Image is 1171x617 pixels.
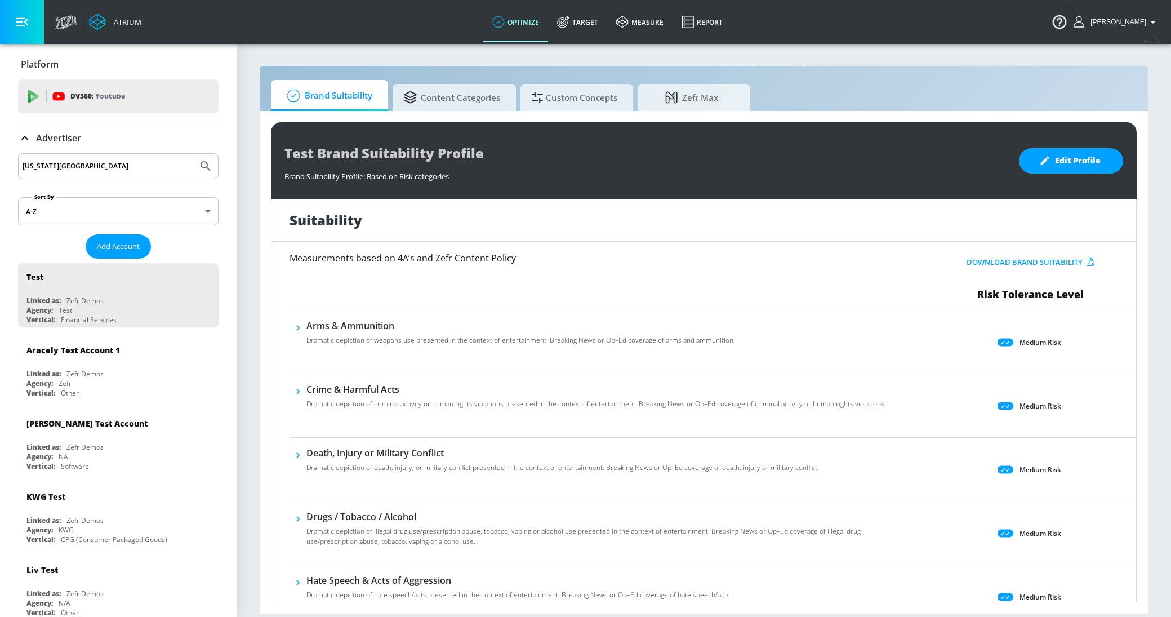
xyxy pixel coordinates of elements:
h6: Measurements based on 4A’s and Zefr Content Policy [290,254,854,263]
div: Zefr Demos [66,296,104,305]
div: Brand Suitability Profile: Based on Risk categories [284,166,1008,181]
a: Report [673,2,732,42]
p: Advertiser [36,132,81,144]
span: Content Categories [404,84,500,111]
a: measure [607,2,673,42]
p: Dramatic depiction of weapons use presented in the context of entertainment. Breaking News or Op–... [306,335,735,345]
p: DV360: [70,90,125,103]
div: Liv Test [26,565,58,575]
h6: Drugs / Tobacco / Alcohol [306,511,907,523]
span: Edit Profile [1041,154,1101,168]
div: Vertical: [26,535,55,544]
a: Target [548,2,607,42]
div: DV360: Youtube [18,79,219,113]
div: Aracely Test Account 1Linked as:Zefr DemosAgency:ZefrVertical:Other [18,336,219,401]
div: Test [26,272,43,282]
h6: Hate Speech & Acts of Aggression [306,574,732,587]
span: v 4.22.2 [1144,37,1160,43]
div: Linked as: [26,296,61,305]
a: optimize [483,2,548,42]
p: Platform [21,58,59,70]
p: Medium Risk [1019,527,1061,539]
div: Vertical: [26,315,55,325]
button: [PERSON_NAME] [1074,15,1160,29]
div: Hate Speech & Acts of AggressionDramatic depiction of hate speech/acts presented in the context o... [306,574,732,607]
h6: Arms & Ammunition [306,319,735,332]
p: Medium Risk [1019,591,1061,603]
p: Dramatic depiction of illegal drug use/prescription abuse, tobacco, vaping or alcohol use present... [306,526,907,547]
span: Custom Concepts [532,84,617,111]
div: Agency: [26,598,53,608]
div: Zefr Demos [66,516,104,525]
div: Agency: [26,379,53,388]
div: CPG (Consumer Packaged Goods) [61,535,167,544]
div: Test [59,305,72,315]
div: Software [61,461,89,471]
div: Vertical: [26,461,55,471]
div: Zefr Demos [66,369,104,379]
div: [PERSON_NAME] Test AccountLinked as:Zefr DemosAgency:NAVertical:Software [18,410,219,474]
div: Linked as: [26,369,61,379]
div: Financial Services [61,315,117,325]
p: Medium Risk [1019,464,1061,476]
div: TestLinked as:Zefr DemosAgency:TestVertical:Financial Services [18,263,219,327]
div: KWG TestLinked as:Zefr DemosAgency:KWGVertical:CPG (Consumer Packaged Goods) [18,483,219,547]
div: Other [61,388,79,398]
div: Agency: [26,305,53,315]
button: Download Brand Suitability [964,254,1097,271]
div: Agency: [26,525,53,535]
span: Risk Tolerance Level [977,287,1084,301]
div: Drugs / Tobacco / AlcoholDramatic depiction of illegal drug use/prescription abuse, tobacco, vapi... [306,511,907,553]
p: Youtube [95,90,125,102]
div: NA [59,452,68,461]
div: Agency: [26,452,53,461]
div: Atrium [109,17,141,27]
label: Sort By [32,193,56,201]
h6: Death, Injury or Military Conflict [306,447,819,459]
div: Vertical: [26,388,55,398]
p: Dramatic depiction of death, injury, or military conflict presented in the context of entertainme... [306,463,819,473]
input: Search by name [23,159,193,174]
div: N/A [59,598,70,608]
div: KWG Test [26,491,65,502]
div: A-Z [18,197,219,225]
div: Platform [18,48,219,80]
div: Zefr [59,379,72,388]
span: Zefr Max [649,84,734,111]
a: Atrium [89,14,141,30]
div: Crime & Harmful ActsDramatic depiction of criminal activity or human rights violations presented ... [306,383,886,416]
div: [PERSON_NAME] Test Account [26,418,148,429]
div: Zefr Demos [66,442,104,452]
button: Submit Search [193,154,218,179]
p: Medium Risk [1019,400,1061,412]
span: Add Account [97,240,140,253]
p: Medium Risk [1019,336,1061,348]
div: Aracely Test Account 1 [26,345,120,356]
h6: Crime & Harmful Acts [306,383,886,396]
div: Death, Injury or Military ConflictDramatic depiction of death, injury, or military conflict prese... [306,447,819,480]
div: Arms & AmmunitionDramatic depiction of weapons use presented in the context of entertainment. Bre... [306,319,735,352]
span: login as: rebecca.streightiff@zefr.com [1086,18,1146,26]
button: Open Resource Center [1044,6,1075,37]
div: Linked as: [26,589,61,598]
div: Advertiser [18,122,219,154]
div: KWG [59,525,74,535]
div: Linked as: [26,442,61,452]
div: Linked as: [26,516,61,525]
button: Add Account [86,234,151,259]
h1: Suitability [290,211,362,229]
span: Brand Suitability [282,82,372,109]
button: Edit Profile [1019,148,1123,174]
p: Dramatic depiction of criminal activity or human rights violations presented in the context of en... [306,399,886,409]
div: Zefr Demos [66,589,104,598]
p: Dramatic depiction of hate speech/acts presented in the context of entertainment. Breaking News o... [306,590,732,600]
